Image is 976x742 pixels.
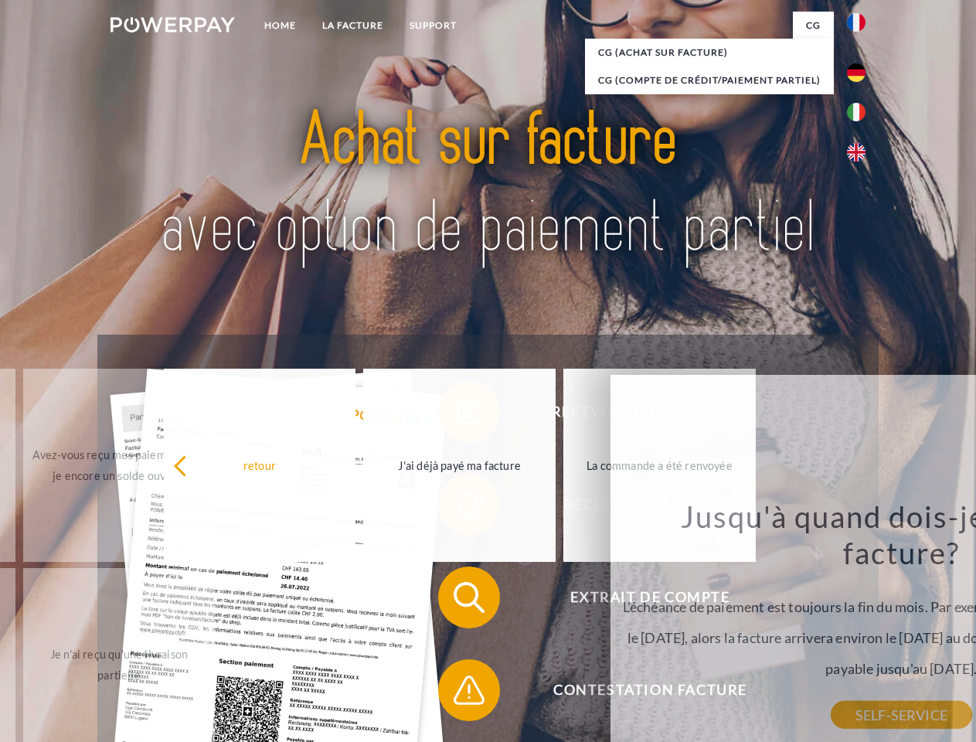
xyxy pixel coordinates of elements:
[173,454,347,475] div: retour
[847,63,865,82] img: de
[148,74,828,296] img: title-powerpay_fr.svg
[309,12,396,39] a: LA FACTURE
[372,454,546,475] div: J'ai déjà payé ma facture
[585,39,834,66] a: CG (achat sur facture)
[396,12,470,39] a: Support
[438,567,840,628] button: Extrait de compte
[573,454,746,475] div: La commande a été renvoyée
[111,17,235,32] img: logo-powerpay-white.svg
[585,66,834,94] a: CG (Compte de crédit/paiement partiel)
[831,701,972,729] a: SELF-SERVICE
[23,369,216,562] a: Avez-vous reçu mes paiements, ai-je encore un solde ouvert?
[32,644,206,686] div: Je n'ai reçu qu'une livraison partielle
[847,13,865,32] img: fr
[450,671,488,710] img: qb_warning.svg
[450,578,488,617] img: qb_search.svg
[32,444,206,486] div: Avez-vous reçu mes paiements, ai-je encore un solde ouvert?
[847,143,865,162] img: en
[847,103,865,121] img: it
[793,12,834,39] a: CG
[438,659,840,721] button: Contestation Facture
[251,12,309,39] a: Home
